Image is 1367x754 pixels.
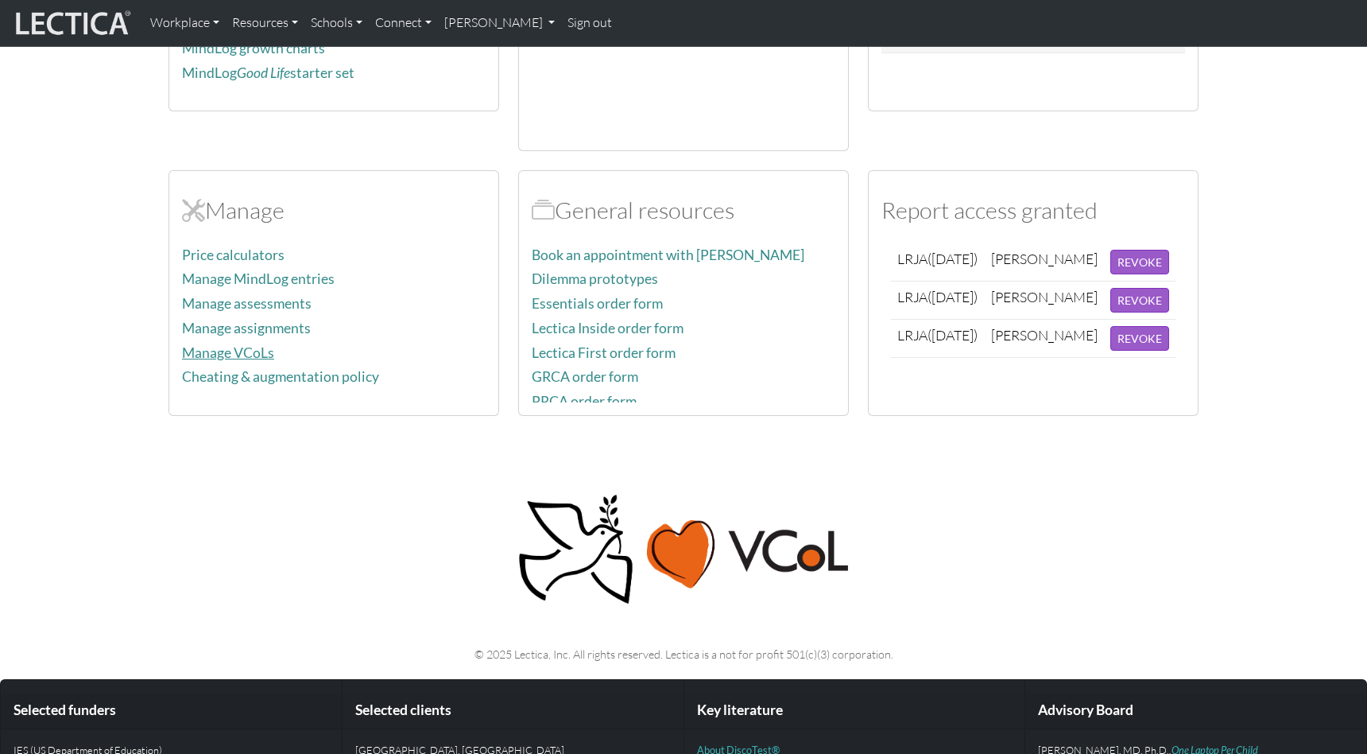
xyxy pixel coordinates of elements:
[369,6,438,40] a: Connect
[1110,250,1169,274] button: REVOKE
[12,8,131,38] img: lecticalive
[1025,693,1366,729] div: Advisory Board
[182,270,335,287] a: Manage MindLog entries
[561,6,618,40] a: Sign out
[182,344,274,361] a: Manage VCoLs
[532,196,835,224] h2: General resources
[532,270,658,287] a: Dilemma prototypes
[182,247,285,263] a: Price calculators
[532,196,555,224] span: Resources
[991,250,1098,268] div: [PERSON_NAME]
[182,295,312,312] a: Manage assessments
[927,250,978,267] span: ([DATE])
[532,247,804,263] a: Book an appointment with [PERSON_NAME]
[684,693,1025,729] div: Key literature
[991,288,1098,306] div: [PERSON_NAME]
[927,326,978,344] span: ([DATE])
[532,368,638,385] a: GRCA order form
[891,319,985,357] td: LRJA
[182,320,311,336] a: Manage assignments
[226,6,304,40] a: Resources
[168,645,1199,663] p: © 2025 Lectica, Inc. All rights reserved. Lectica is a not for profit 501(c)(3) corporation.
[1110,288,1169,313] button: REVOKE
[532,393,637,410] a: PRCA order form
[927,288,978,305] span: ([DATE])
[513,492,854,608] img: Peace, love, VCoL
[1110,326,1169,351] button: REVOKE
[182,196,486,224] h2: Manage
[532,320,683,336] a: Lectica Inside order form
[144,6,226,40] a: Workplace
[991,326,1098,344] div: [PERSON_NAME]
[182,40,325,56] a: MindLog growth charts
[532,344,676,361] a: Lectica First order form
[182,64,354,81] a: MindLogGood Lifestarter set
[532,295,663,312] a: Essentials order form
[182,368,379,385] a: Cheating & augmentation policy
[881,196,1185,224] h2: Report access granted
[237,64,290,81] i: Good Life
[304,6,369,40] a: Schools
[343,693,683,729] div: Selected clients
[1,693,342,729] div: Selected funders
[438,6,561,40] a: [PERSON_NAME]
[182,196,205,224] span: Manage
[891,281,985,319] td: LRJA
[891,243,985,282] td: LRJA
